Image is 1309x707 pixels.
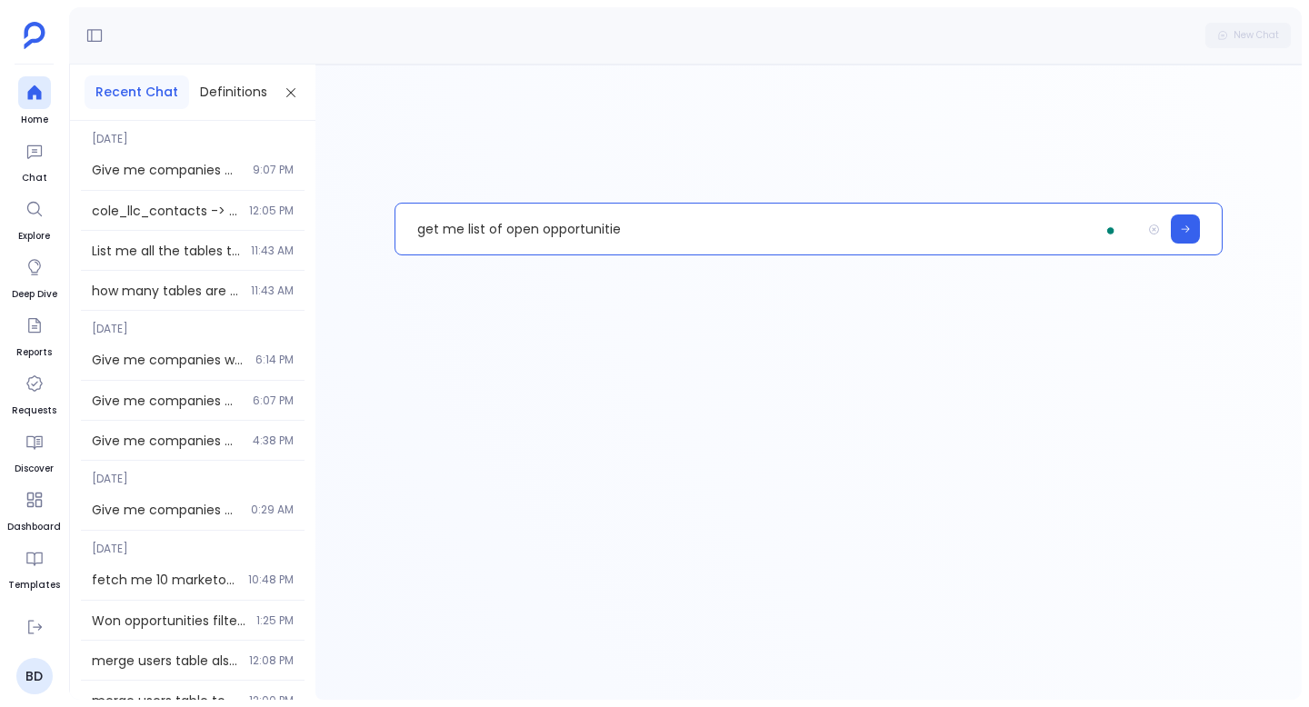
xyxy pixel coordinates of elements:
[81,531,305,556] span: [DATE]
[256,613,294,628] span: 1:25 PM
[92,202,238,220] span: cole_llc_contacts -> add column Contact full name
[92,612,245,630] span: Won opportunities filtered by Opportunity Close Date in last 3 years
[5,600,64,651] a: PetaReports
[16,658,53,694] a: BD
[92,501,240,519] span: Give me companies with ARR > 10k
[16,309,52,360] a: Reports
[248,573,294,587] span: 10:48 PM
[92,392,242,410] span: Give me companies with ARR > 10k
[253,163,294,177] span: 9:07 PM
[15,425,54,476] a: Discover
[85,75,189,109] button: Recent Chat
[92,242,240,260] span: List me all the tables that are disabled?
[8,578,60,592] span: Templates
[15,462,54,476] span: Discover
[18,134,51,185] a: Chat
[8,542,60,592] a: Templates
[255,353,294,367] span: 6:14 PM
[12,367,56,418] a: Requests
[16,345,52,360] span: Reports
[18,193,51,244] a: Explore
[92,432,242,450] span: Give me companies with ARR > 10k
[81,121,305,146] span: [DATE]
[7,520,61,534] span: Dashboard
[92,652,238,670] span: merge users table also.
[18,76,51,127] a: Home
[251,244,294,258] span: 11:43 AM
[249,204,294,218] span: 12:05 PM
[92,571,237,589] span: fetch me 10 marketo leads
[12,287,57,302] span: Deep Dive
[24,22,45,49] img: petavue logo
[92,282,240,300] span: how many tables are disabled?
[253,433,294,448] span: 4:38 PM
[81,311,305,336] span: [DATE]
[7,483,61,534] a: Dashboard
[249,653,294,668] span: 12:08 PM
[12,403,56,418] span: Requests
[395,205,1141,253] p: To enrich screen reader interactions, please activate Accessibility in Grammarly extension settings
[12,251,57,302] a: Deep Dive
[18,171,51,185] span: Chat
[81,461,305,486] span: [DATE]
[251,284,294,298] span: 11:43 AM
[18,229,51,244] span: Explore
[92,351,245,369] span: Give me companies with ARR > 10k
[92,161,242,179] span: Give me companies with ARR > 10k
[251,503,294,517] span: 0:29 AM
[253,393,294,408] span: 6:07 PM
[189,75,278,109] button: Definitions
[18,113,51,127] span: Home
